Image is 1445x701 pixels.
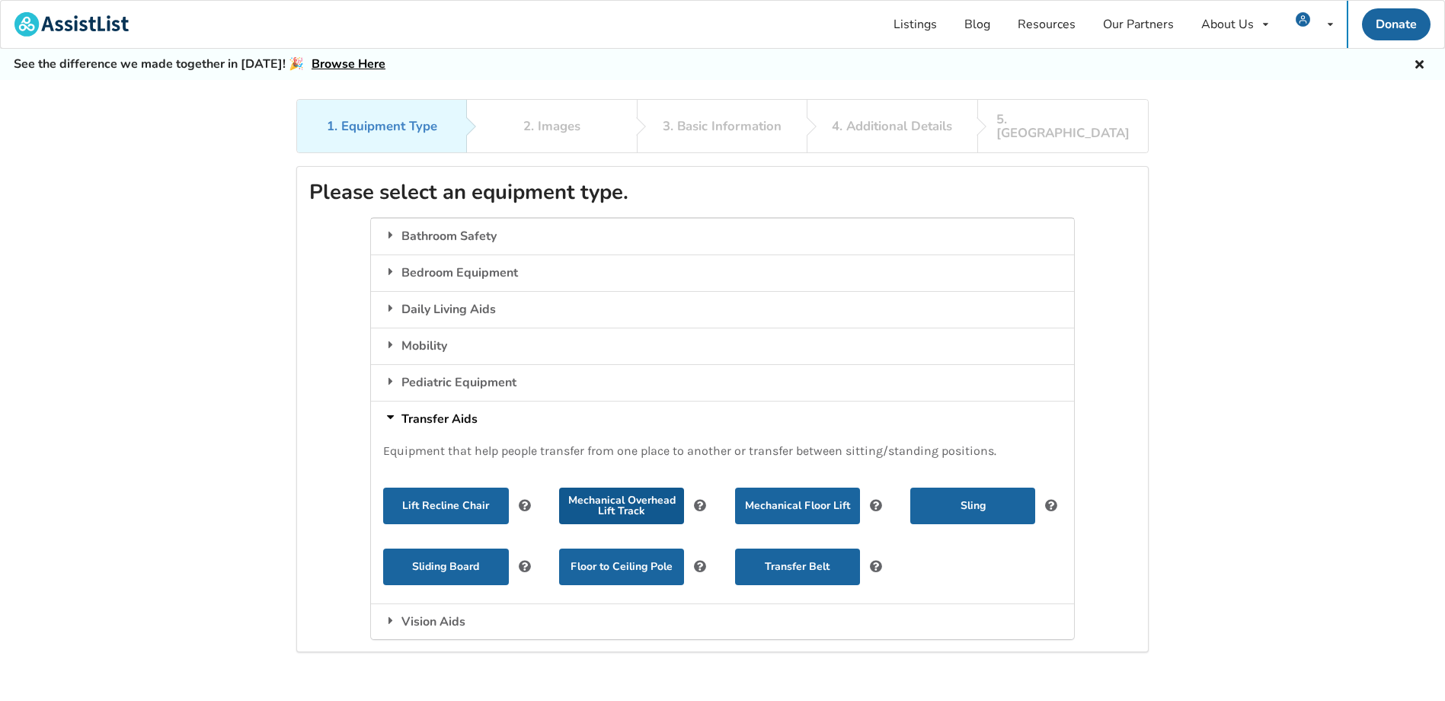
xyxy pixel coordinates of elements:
[1004,1,1089,48] a: Resources
[383,488,508,524] button: Lift Recline Chair
[951,1,1004,48] a: Blog
[371,401,1073,437] div: Transfer Aids
[14,56,385,72] h5: See the difference we made together in [DATE]! 🎉
[1296,12,1310,27] img: user icon
[371,218,1073,254] div: Bathroom Safety
[735,549,860,585] button: Transfer Belt
[327,120,437,133] div: 1. Equipment Type
[14,12,129,37] img: assistlist-logo
[910,488,1035,524] button: Sling
[371,603,1073,640] div: Vision Aids
[371,364,1073,401] div: Pediatric Equipment
[312,56,385,72] a: Browse Here
[1362,8,1431,40] a: Donate
[735,488,860,524] button: Mechanical Floor Lift
[309,179,1136,206] h2: Please select an equipment type.
[1089,1,1188,48] a: Our Partners
[383,549,508,585] button: Sliding Board
[559,488,684,524] button: Mechanical Overhead Lift Track
[371,254,1073,291] div: Bedroom Equipment
[880,1,951,48] a: Listings
[371,291,1073,328] div: Daily Living Aids
[371,328,1073,364] div: Mobility
[383,443,996,458] span: Equipment that help people transfer from one place to another or transfer between sitting/standin...
[559,549,684,585] button: Floor to Ceiling Pole
[1201,18,1254,30] div: About Us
